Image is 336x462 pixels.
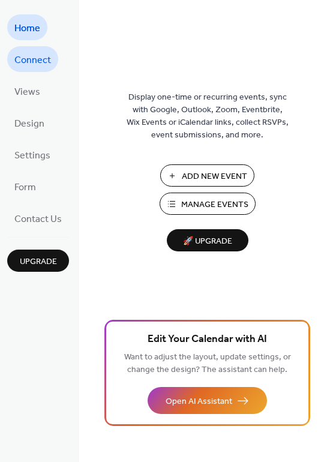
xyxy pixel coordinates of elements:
[160,164,254,187] button: Add New Event
[182,170,247,183] span: Add New Event
[14,115,44,133] span: Design
[14,51,51,70] span: Connect
[167,229,248,251] button: 🚀 Upgrade
[160,193,256,215] button: Manage Events
[7,205,69,231] a: Contact Us
[7,250,69,272] button: Upgrade
[174,233,241,250] span: 🚀 Upgrade
[124,349,291,378] span: Want to adjust the layout, update settings, or change the design? The assistant can help.
[14,178,36,197] span: Form
[7,173,43,199] a: Form
[166,395,232,408] span: Open AI Assistant
[7,14,47,40] a: Home
[14,19,40,38] span: Home
[14,83,40,101] span: Views
[148,387,267,414] button: Open AI Assistant
[14,146,50,165] span: Settings
[7,110,52,136] a: Design
[7,142,58,167] a: Settings
[20,256,57,268] span: Upgrade
[7,78,47,104] a: Views
[7,46,58,72] a: Connect
[181,199,248,211] span: Manage Events
[14,210,62,229] span: Contact Us
[127,91,289,142] span: Display one-time or recurring events, sync with Google, Outlook, Zoom, Eventbrite, Wix Events or ...
[148,331,267,348] span: Edit Your Calendar with AI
